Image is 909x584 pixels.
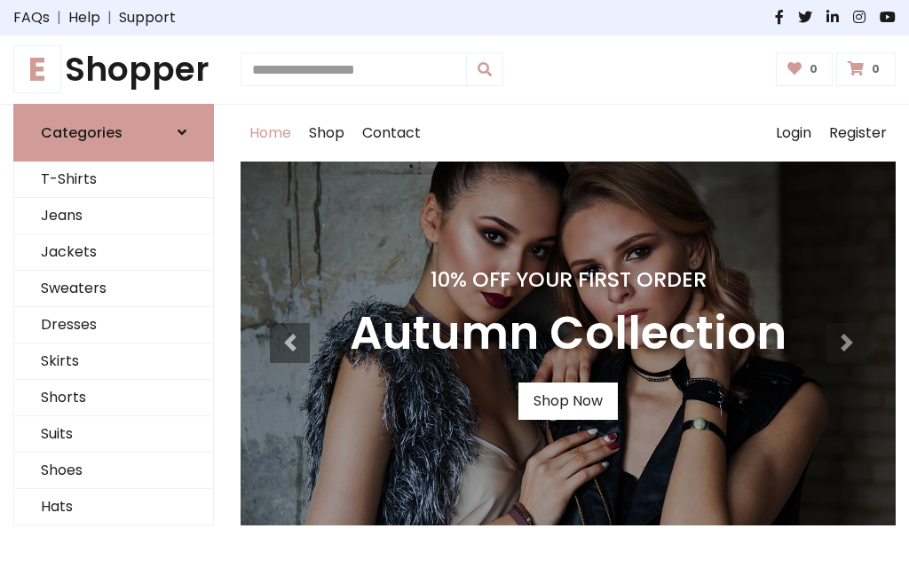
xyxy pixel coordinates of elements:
a: Jeans [14,198,213,234]
span: 0 [805,61,822,77]
a: Login [767,105,820,162]
a: Dresses [14,307,213,343]
a: Skirts [14,343,213,380]
h4: 10% Off Your First Order [350,267,786,292]
a: Shorts [14,380,213,416]
a: Hats [14,489,213,525]
h1: Shopper [13,50,214,90]
a: Jackets [14,234,213,271]
a: 0 [836,52,896,86]
span: | [50,7,68,28]
a: Shop [300,105,353,162]
a: EShopper [13,50,214,90]
a: Home [241,105,300,162]
a: Contact [353,105,430,162]
a: Register [820,105,896,162]
a: 0 [776,52,834,86]
h6: Categories [41,124,123,141]
a: Suits [14,416,213,453]
a: Shop Now [518,383,618,420]
span: E [13,45,61,93]
a: Sweaters [14,271,213,307]
a: Support [119,7,176,28]
a: Shoes [14,453,213,489]
a: Help [68,7,100,28]
span: 0 [867,61,884,77]
span: | [100,7,119,28]
h3: Autumn Collection [350,306,786,361]
a: T-Shirts [14,162,213,198]
a: Categories [13,104,214,162]
a: FAQs [13,7,50,28]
